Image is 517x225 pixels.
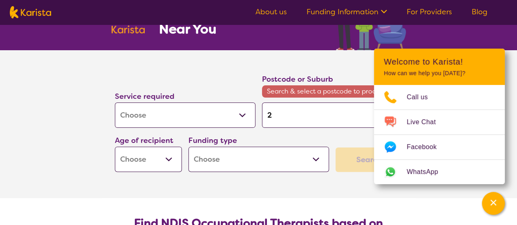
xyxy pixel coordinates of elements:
[407,91,438,103] span: Call us
[262,85,403,98] span: Search & select a postcode to proceed
[384,57,495,67] h2: Welcome to Karista!
[188,136,237,145] label: Funding type
[10,6,51,18] img: Karista logo
[472,7,488,17] a: Blog
[262,74,333,84] label: Postcode or Suburb
[407,7,452,17] a: For Providers
[407,166,448,178] span: WhatsApp
[374,160,505,184] a: Web link opens in a new tab.
[262,102,403,128] input: Type
[115,136,173,145] label: Age of recipient
[255,7,287,17] a: About us
[374,49,505,184] div: Channel Menu
[307,7,387,17] a: Funding Information
[384,70,495,77] p: How can we help you [DATE]?
[374,85,505,184] ul: Choose channel
[407,141,446,153] span: Facebook
[407,116,445,128] span: Live Chat
[482,192,505,215] button: Channel Menu
[115,91,175,101] label: Service required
